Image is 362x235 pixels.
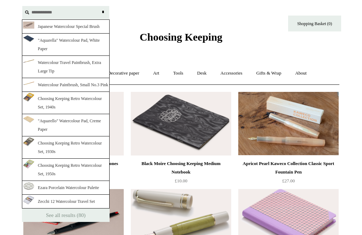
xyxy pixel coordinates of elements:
img: CuwkMdtQaMc2QC_iPUJxtSwyE23IGbBFLvaAhmoMYsw_thumb.png [23,93,34,102]
img: UQjvPkHluZljYhluTJCFA2vz7azhL5_1x2cbC4exRgA_thumb.png [23,59,34,63]
a: Japanese Watercolour Special Brush [22,19,110,34]
a: "Aquarella" Watercolour Pad, White Paper [22,34,110,56]
a: Apricot Pearl Kaweco Collection Classic Sport Fountain Pen Apricot Pearl Kaweco Collection Classi... [238,92,339,155]
a: Desk [191,64,213,83]
a: Black Moire Choosing Keeping Medium Notebook £10.00 [131,159,231,188]
a: Choosing Keeping [140,37,222,42]
img: mPw8MyZNb8xiBzYpvcjOsQvDiA-IAJvQdN0JSgEH-qc_thumb.png [23,35,34,42]
img: Ux8y10HLulQh78JPk-NhfDGYL3PaKiyHPInh7l-4hBY_thumb.png [23,82,34,86]
a: Apricot Pearl Kaweco Collection Classic Sport Fountain Pen £27.00 [238,159,339,188]
a: Gifts & Wrap [250,64,288,83]
a: See all results (80) [22,208,110,222]
a: Tools [167,64,190,83]
a: Zecchi 12 Watercolour Travel Set [22,195,110,208]
span: £27.00 [282,178,295,183]
a: Ezara Porcelain Watercolour Palette [22,181,110,195]
a: Choosing Keeping Retro Watercolour Set, 1930s [22,136,110,159]
a: Choosing Keeping Retro Watercolour Set, 1940s [22,92,110,114]
a: About [289,64,313,83]
img: Apricot Pearl Kaweco Collection Classic Sport Fountain Pen [238,92,339,155]
img: tv08-Wh9re6Yrh7pmoAq5BxuyVIrvGLDGAZuirkH1bI_thumb.png [23,195,34,205]
a: "Aquarello" Watercolour Pad, Creme Paper [22,114,110,136]
img: Black Moire Choosing Keeping Medium Notebook [131,92,231,155]
a: Accessories [214,64,249,83]
a: Choosing Keeping Retro Watercolour Set, 1950s [22,159,110,181]
a: Shopping Basket (0) [288,16,341,31]
div: Black Moire Choosing Keeping Medium Notebook [133,159,229,176]
img: CopyrightChoosingKeepingSpecialRT_thumb.jpg [23,22,34,29]
img: xjXSoYNeV0jA6_Cf3JzUimF94rWy9_3aqkPU1ZDuwAs_thumb.png [23,116,34,123]
a: Decorative paper [101,64,146,83]
img: VrKW_ZXNM2tQCnOcHxCTcSe7OkVD8bhFPHkrHKfZOew_thumb.png [23,182,34,190]
a: Watercolour Paintbrush, Small No.3 Pink [22,78,110,92]
img: d1Bc14egE4jFFTvqZMMMquCiPnwejIsVzmjqy24Eto_thumb.png [23,137,34,146]
div: Apricot Pearl Kaweco Collection Classic Sport Fountain Pen [240,159,337,176]
img: 0HDD2wgbf3O54Gzyz8o_eX0fyIT8NwSBEt0QayEabgQ_thumb.png [23,159,34,169]
a: Art [147,64,165,83]
a: Black Moire Choosing Keeping Medium Notebook Black Moire Choosing Keeping Medium Notebook [131,92,231,155]
span: Choosing Keeping [140,31,222,43]
span: £10.00 [175,178,187,183]
a: Watercolour Travel Paintbrush, Extra Large Tip [22,56,110,78]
